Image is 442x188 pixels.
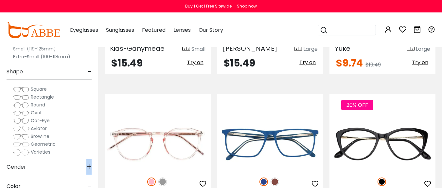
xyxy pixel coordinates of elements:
span: Shape [7,64,23,80]
img: Aviator.png [13,125,29,132]
div: Buy 1 Get 1 Free Sitewide! [185,3,233,9]
span: Try on [299,59,316,66]
span: Featured [142,26,166,34]
button: Try on [185,58,205,67]
span: Browline [31,133,49,140]
button: Try on [410,58,430,67]
button: Try on [297,58,318,67]
span: Try on [412,59,428,66]
a: Shop now [234,3,257,9]
img: Rectangle.png [13,94,29,101]
img: Black [378,178,386,186]
div: Large [416,45,430,53]
img: size ruler [407,47,415,52]
img: Brown [271,178,279,186]
img: Blue Doris - Acetate ,Universal Bridge Fit [217,117,323,170]
span: + [86,159,92,175]
label: Extra-Small (100-118mm) [13,53,70,61]
span: Eyeglasses [70,26,98,34]
img: Black Satin - Acetate,Metal ,Universal Bridge Fit [329,117,435,170]
span: $15.49 [111,56,143,70]
span: Aviator [31,125,47,132]
span: 20% OFF [341,100,373,110]
span: $15.49 [224,56,255,70]
span: Try on [187,59,203,66]
img: Pink Mariner - Acetate ,Universal Bridge Fit [105,117,211,170]
span: Kids-Ganymede [110,44,165,53]
img: Geometric.png [13,141,29,148]
img: Varieties.png [13,149,29,156]
span: $19.49 [365,61,381,68]
span: Sunglasses [106,26,134,34]
span: Rectangle [31,94,54,100]
div: Small [191,45,205,53]
img: Pink [147,178,156,186]
img: size ruler [182,47,190,52]
span: Round [31,102,45,108]
span: Varieties [31,149,50,155]
img: size ruler [294,47,302,52]
span: Gender [7,159,26,175]
span: Geometric [31,141,56,147]
img: Browline.png [13,133,29,140]
img: Oval.png [13,110,29,116]
div: Large [303,45,318,53]
img: abbeglasses.com [7,22,60,38]
span: Square [31,86,47,92]
span: - [87,64,92,80]
img: Cat-Eye.png [13,118,29,124]
span: Oval [31,109,41,116]
img: Blue [259,178,268,186]
span: Cat-Eye [31,117,50,124]
span: $9.74 [336,56,363,70]
span: Our Story [199,26,223,34]
img: Gray [158,178,167,186]
label: Small (119-125mm) [13,45,56,53]
span: [PERSON_NAME] [222,44,277,53]
img: Square.png [13,86,29,93]
img: Round.png [13,102,29,108]
div: Shop now [237,3,257,9]
span: Lenses [173,26,191,34]
span: Yuke [335,44,350,53]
